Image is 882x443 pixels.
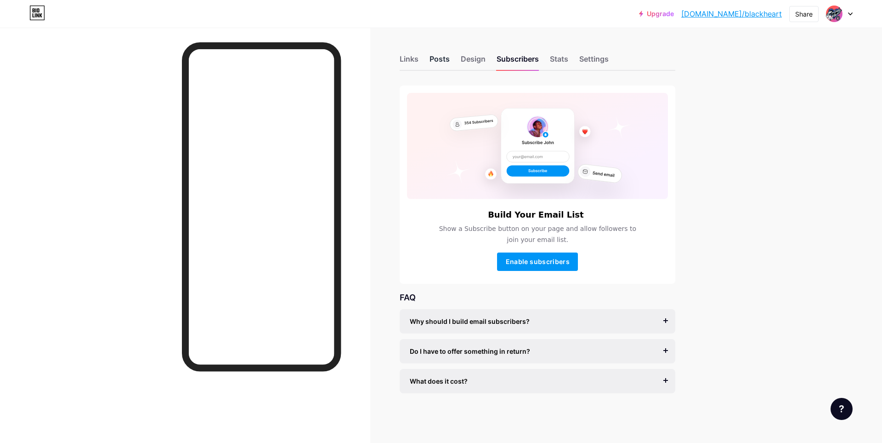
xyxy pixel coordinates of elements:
span: What does it cost? [410,376,468,386]
a: [DOMAIN_NAME]/blackheart [681,8,782,19]
button: Enable subscribers [497,253,578,271]
div: Settings [579,53,609,70]
h6: Build Your Email List [488,210,584,219]
span: Enable subscribers [506,258,570,265]
div: Stats [550,53,568,70]
div: FAQ [400,291,675,304]
img: blackheart [825,5,843,23]
div: Posts [430,53,450,70]
span: Show a Subscribe button on your page and allow followers to join your email list. [433,223,642,245]
div: Subscribers [497,53,539,70]
span: Why should I build email subscribers? [410,316,530,326]
span: Do I have to offer something in return? [410,346,530,356]
div: Design [461,53,486,70]
div: Share [795,9,813,19]
a: Upgrade [639,10,674,17]
div: Links [400,53,418,70]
